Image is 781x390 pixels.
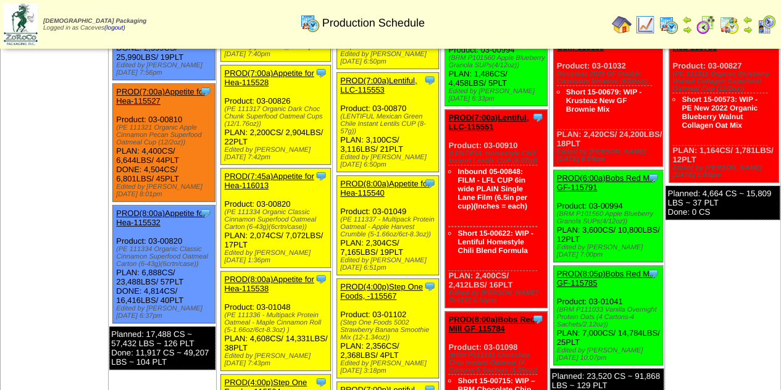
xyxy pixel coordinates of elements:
img: arrowright.gif [743,25,753,35]
div: Product: 03-00820 PLAN: 2,074CS / 7,072LBS / 17PLT [221,168,330,268]
div: Product: 03-00810 PLAN: 4,400CS / 6,644LBS / 44PLT DONE: 4,504CS / 6,801LBS / 45PLT [113,84,215,202]
div: Edited by [PERSON_NAME] [DATE] 6:55pm [448,289,546,304]
div: Product: 03-00910 PLAN: 2,400CS / 2,412LBS / 16PLT [445,110,547,308]
div: Product: 03-01041 PLAN: 7,000CS / 14,784LBS / 25PLT [553,266,662,365]
div: Product: 03-01032 PLAN: 2,420CS / 24,200LBS / 18PLT [553,30,662,167]
a: PROD(6:00a)Bobs Red Mill GF-115791 [557,173,655,192]
img: Tooltip [532,111,544,123]
div: (BRM P101560 Apple Blueberry Granola SUPs(4/12oz)) [448,54,546,69]
img: arrowright.gif [682,25,692,35]
img: Tooltip [315,67,327,79]
img: arrowleft.gif [682,15,692,25]
img: arrowleft.gif [743,15,753,25]
a: PROD(8:00a)Appetite for Hea-115532 [116,209,206,227]
div: Product: 03-01049 PLAN: 2,304CS / 7,165LBS / 19PLT [337,176,439,275]
img: Tooltip [424,177,436,189]
img: Tooltip [315,170,327,182]
img: line_graph.gif [635,15,655,35]
img: Tooltip [315,376,327,388]
div: Product: 03-00870 PLAN: 3,100CS / 3,116LBS / 21PLT [337,73,439,172]
div: Product: 03-00994 PLAN: 3,600CS / 10,800LBS / 12PLT [553,170,662,262]
div: (PE 111321 Organic Apple Cinnamon Pecan Superfood Oatmeal Cup (12/2oz)) [116,124,214,146]
span: Logged in as Caceves [43,18,146,31]
div: Edited by [PERSON_NAME] [DATE] 1:03pm [672,164,778,179]
img: Tooltip [532,313,544,325]
div: Edited by [PERSON_NAME] [DATE] 7:00pm [557,244,662,259]
div: Edited by [PERSON_NAME] [DATE] 6:33pm [448,88,546,102]
div: Edited by [PERSON_NAME] [DATE] 3:18pm [340,360,438,375]
img: calendarblend.gif [696,15,716,35]
div: (BRM P111033 Vanilla Overnight Protein Oats (4 Cartons-4 Sachets/2.12oz)) [557,306,662,328]
a: (logout) [104,25,125,31]
div: (PE 111337 - Multipack Protein Oatmeal - Apple Harvest Crumble (5-1.66oz/6ct-8.3oz)) [340,216,438,238]
div: Edited by [PERSON_NAME] [DATE] 10:07pm [557,347,662,362]
img: Tooltip [424,74,436,86]
div: (LENTIFUL Homestyle Chili Instant Lentils CUP (8-57g)) [448,150,546,165]
div: Product: 03-01102 PLAN: 2,356CS / 2,368LBS / 4PLT [337,279,439,378]
div: Edited by [PERSON_NAME] [DATE] 1:36pm [224,249,330,264]
div: Product: 03-00994 PLAN: 1,486CS / 4,458LBS / 5PLT [445,14,547,106]
div: (PE 111311 Organic Blueberry Walnut Collagen Superfood Oatmeal Cup (12/2oz)) [672,70,778,93]
div: (PE 111334 Organic Classic Cinnamon Superfood Oatmeal Carton (6-43g)(6crtn/case)) [116,246,214,268]
img: Tooltip [647,267,659,280]
div: (PE 111317 Organic Dark Choc Chunk Superfood Oatmeal Cups (12/1.76oz)) [224,106,330,128]
img: zoroco-logo-small.webp [4,4,38,45]
img: calendarprod.gif [300,13,320,33]
div: Product: 03-00820 PLAN: 6,888CS / 23,488LBS / 57PLT DONE: 4,814CS / 16,416LBS / 40PLT [113,205,215,323]
div: Edited by [PERSON_NAME] [DATE] 6:51pm [340,257,438,272]
div: Product: 03-00827 PLAN: 1,164CS / 1,781LBS / 12PLT [669,30,779,183]
a: PROD(4:00p)Step One Foods, -115567 [340,282,423,301]
div: Edited by [PERSON_NAME] [DATE] 8:01pm [116,183,214,198]
a: PROD(8:00a)Appetite for Hea-115538 [224,275,314,293]
div: Planned: 17,488 CS ~ 57,432 LBS ~ 126 PLT Done: 11,917 CS ~ 49,207 LBS ~ 104 PLT [109,326,215,370]
div: (LENTIFUL Mexican Green Chile Instant Lentils CUP (8-57g)) [340,113,438,135]
img: Tooltip [199,207,212,219]
img: Tooltip [199,85,212,97]
img: Tooltip [315,273,327,285]
div: Planned: 4,664 CS ~ 15,809 LBS ~ 37 PLT Done: 0 CS [666,186,780,220]
a: Short 15-00679: WIP - Krusteaz New GF Brownie Mix [566,88,641,114]
span: Production Schedule [322,17,425,30]
a: Inbound 05-00848: FILM - LFL CUP 6in wide PLAIN Single Lane Film (6.5in per cup)(Inches = each) [457,167,527,210]
div: Edited by [PERSON_NAME] [DATE] 7:42pm [224,146,330,161]
div: (Krusteaz 2025 GF Double Chocolate Brownie (8/20oz)) [557,70,662,85]
div: (Step One Foods 5002 Strawberry Banana Smoothie Mix (12-1.34oz)) [340,319,438,341]
div: Edited by [PERSON_NAME] [DATE] 7:43pm [224,352,330,367]
a: PROD(7:45a)Appetite for Hea-116013 [224,172,314,190]
div: (PE 111334 Organic Classic Cinnamon Superfood Oatmeal Carton (6-43g)(6crtn/case)) [224,209,330,231]
a: PROD(7:00a)Lentiful, LLC-115553 [340,76,417,94]
a: PROD(7:00a)Appetite for Hea-115527 [116,87,206,106]
div: Edited by [PERSON_NAME] [DATE] 6:59pm [557,148,662,163]
div: Edited by [PERSON_NAME] [DATE] 6:37pm [116,305,214,320]
a: Short 15-00573: WIP - PE New 2022 Organic Blueberry Walnut Collagen Oat Mix [682,95,758,130]
div: Product: 03-01048 PLAN: 4,608CS / 14,331LBS / 38PLT [221,272,330,371]
img: calendarprod.gif [659,15,679,35]
a: PROD(8:00a)Appetite for Hea-115540 [340,179,430,197]
div: (BRM P111181 Chocolate Chip Instant Oatmeal (4 Cartons-6 Sachets /1.59oz)) [448,352,546,374]
div: Edited by [PERSON_NAME] [DATE] 6:50pm [340,51,438,65]
a: PROD(7:00a)Appetite for Hea-115528 [224,68,314,87]
img: calendarcustomer.gif [756,15,776,35]
img: Tooltip [424,280,436,292]
img: calendarinout.gif [719,15,739,35]
img: Tooltip [647,172,659,184]
a: PROD(7:00a)Lentiful, LLC-115551 [448,113,528,131]
div: (PE 111336 - Multipack Protein Oatmeal - Maple Cinnamon Roll (5-1.66oz/6ct-8.3oz) ) [224,312,330,334]
a: PROD(8:05p)Bobs Red Mill GF-115785 [557,269,655,288]
span: [DEMOGRAPHIC_DATA] Packaging [43,18,146,25]
a: PROD(8:00a)Bobs Red Mill GF-115784 [448,315,535,333]
img: home.gif [612,15,632,35]
a: Short 15-00622: WIP - Lentiful Homestyle Chili Blend Formula [457,229,533,255]
div: Product: 03-00826 PLAN: 2,200CS / 2,904LBS / 22PLT [221,65,330,165]
div: Edited by [PERSON_NAME] [DATE] 6:50pm [340,154,438,168]
div: Edited by [PERSON_NAME] [DATE] 7:56pm [116,62,214,77]
div: (BRM P101560 Apple Blueberry Granola SUPs(4/12oz)) [557,210,662,225]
